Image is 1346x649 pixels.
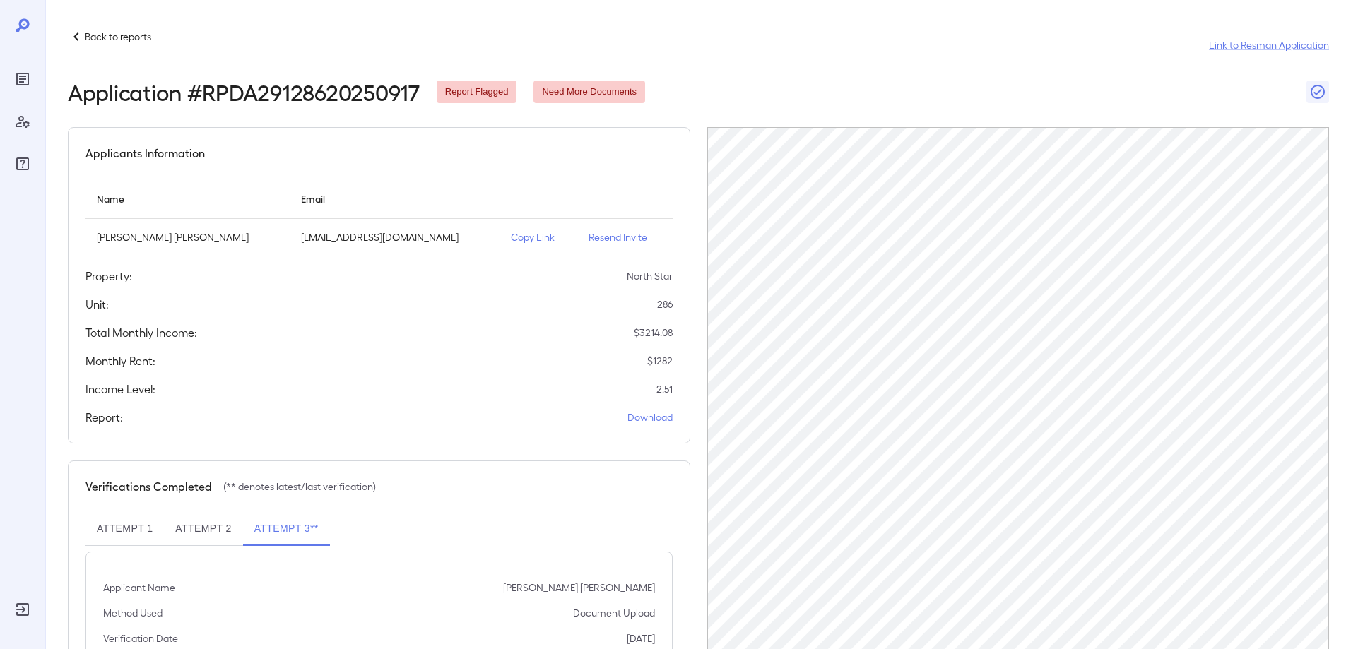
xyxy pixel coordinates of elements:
[1306,81,1329,103] button: Close Report
[11,598,34,621] div: Log Out
[85,381,155,398] h5: Income Level:
[11,68,34,90] div: Reports
[290,179,500,219] th: Email
[103,631,178,645] p: Verification Date
[589,230,661,244] p: Resend Invite
[85,296,109,313] h5: Unit:
[627,410,673,424] a: Download
[164,512,242,546] button: Attempt 2
[573,606,655,620] p: Document Upload
[657,297,673,311] p: 286
[11,110,34,133] div: Manage Users
[85,352,155,369] h5: Monthly Rent:
[85,268,132,285] h5: Property:
[97,230,278,244] p: [PERSON_NAME] [PERSON_NAME]
[11,153,34,175] div: FAQ
[85,179,673,256] table: simple table
[85,30,151,44] p: Back to reports
[301,230,489,244] p: [EMAIL_ADDRESS][DOMAIN_NAME]
[1209,38,1329,52] a: Link to Resman Application
[656,382,673,396] p: 2.51
[85,324,197,341] h5: Total Monthly Income:
[533,85,645,99] span: Need More Documents
[103,580,175,595] p: Applicant Name
[103,606,163,620] p: Method Used
[223,480,376,494] p: (** denotes latest/last verification)
[627,269,673,283] p: North Star
[68,79,420,105] h2: Application # RPDA29128620250917
[85,145,205,162] h5: Applicants Information
[511,230,566,244] p: Copy Link
[85,512,164,546] button: Attempt 1
[85,179,290,219] th: Name
[243,512,330,546] button: Attempt 3**
[503,580,655,595] p: [PERSON_NAME] [PERSON_NAME]
[634,326,673,340] p: $ 3214.08
[85,478,212,495] h5: Verifications Completed
[627,631,655,645] p: [DATE]
[647,354,673,368] p: $ 1282
[437,85,517,99] span: Report Flagged
[85,409,123,426] h5: Report:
